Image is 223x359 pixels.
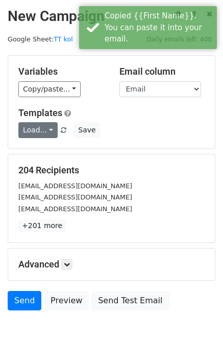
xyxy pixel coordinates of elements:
[18,219,66,232] a: +201 more
[18,107,62,118] a: Templates
[18,205,132,213] small: [EMAIL_ADDRESS][DOMAIN_NAME]
[54,35,73,43] a: TT kol
[91,291,169,310] a: Send Test Email
[18,122,58,138] a: Load...
[8,8,215,25] h2: New Campaign
[119,66,205,77] h5: Email column
[105,10,213,45] div: Copied {{First Name}}. You can paste it into your email.
[18,66,104,77] h5: Variables
[18,182,132,190] small: [EMAIL_ADDRESS][DOMAIN_NAME]
[172,310,223,359] iframe: Chat Widget
[44,291,89,310] a: Preview
[18,165,205,176] h5: 204 Recipients
[18,81,81,97] a: Copy/paste...
[8,35,73,43] small: Google Sheet:
[8,291,41,310] a: Send
[18,259,205,270] h5: Advanced
[73,122,100,138] button: Save
[18,193,132,201] small: [EMAIL_ADDRESS][DOMAIN_NAME]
